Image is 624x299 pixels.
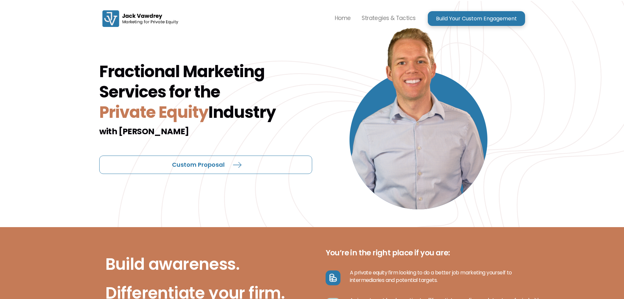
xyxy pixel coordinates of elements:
[428,11,525,26] a: Build Your Custom Engagement
[99,101,208,123] span: Private Equity
[172,162,225,167] p: Custom Proposal
[99,156,312,174] a: Custom Proposal
[356,8,421,30] a: Strategies & Tactics
[362,13,415,23] p: Strategies & Tactics
[335,13,351,23] p: Home
[99,61,312,122] h1: Fractional Marketing Services for the Industry
[341,269,546,284] p: A private equity firm looking to do a better job marketing yourself to intermediaries and potenti...
[99,126,312,138] h2: with [PERSON_NAME]
[326,247,546,259] h2: You’re in the right place if you are:
[329,8,356,30] a: Home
